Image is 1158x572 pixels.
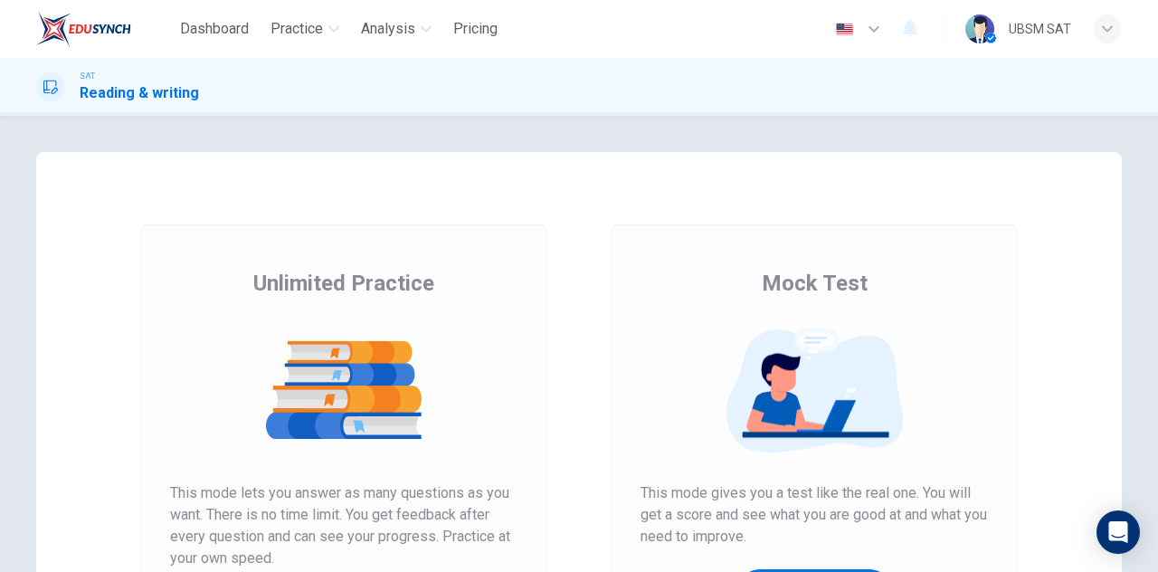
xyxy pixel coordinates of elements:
[354,13,439,45] button: Analysis
[361,18,415,40] span: Analysis
[453,18,498,40] span: Pricing
[263,13,346,45] button: Practice
[641,482,988,548] span: This mode gives you a test like the real one. You will get a score and see what you are good at a...
[762,269,868,298] span: Mock Test
[1096,510,1140,554] div: Open Intercom Messenger
[170,482,517,569] span: This mode lets you answer as many questions as you want. There is no time limit. You get feedback...
[173,13,256,45] button: Dashboard
[253,269,434,298] span: Unlimited Practice
[36,11,173,47] a: EduSynch logo
[80,82,199,104] h1: Reading & writing
[1009,18,1071,40] div: UBSM SAT
[833,23,856,36] img: en
[180,18,249,40] span: Dashboard
[965,14,994,43] img: Profile picture
[271,18,323,40] span: Practice
[36,11,131,47] img: EduSynch logo
[80,70,95,82] span: SAT
[446,13,505,45] button: Pricing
